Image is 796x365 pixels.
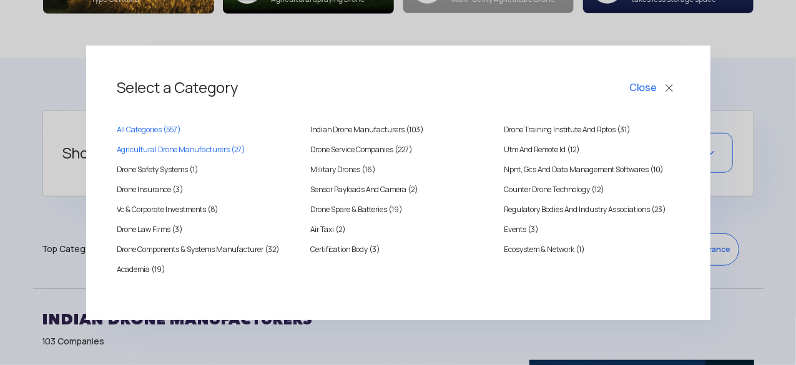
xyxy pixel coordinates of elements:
a: Npnt, Gcs And Data Management Softwares (10) [504,163,679,176]
a: Drone Insurance (3) [117,183,292,196]
a: Air Taxi (2) [310,223,485,236]
a: Drone Law Firms (3) [117,223,292,236]
span: 557 [167,125,178,135]
a: Indian Drone Manufacturers (103) [310,124,485,136]
a: Counter Drone Technology (12) [504,183,679,196]
a: Sensor Payloads And Camera (2) [310,183,485,196]
a: Military Drones (16) [310,163,485,176]
h3: Select a Category [117,67,679,109]
a: Drone Training Institute And Rptos (31) [504,124,679,136]
a: All Categories (557) [117,124,292,136]
a: Vc & Corporate Investments (8) [117,203,292,216]
a: Drone Service Companies (227) [310,144,485,156]
a: Drone Safety Systems (1) [117,163,292,176]
a: Certification Body (3) [310,243,485,256]
button: Close [627,77,679,99]
a: Drone Components & Systems Manufacturer (32) [117,243,292,256]
a: Drone Spare & Batteries (19) [310,203,485,216]
a: Regulatory Bodies And Industry Associations (23) [504,203,679,216]
a: Events (3) [504,223,679,236]
a: Agricultural Drone Manufacturers (27) [117,144,292,156]
a: Academia (19) [117,263,292,276]
a: Utm And Remote Id (12) [504,144,679,156]
a: Ecosystem & Network (1) [504,243,679,256]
